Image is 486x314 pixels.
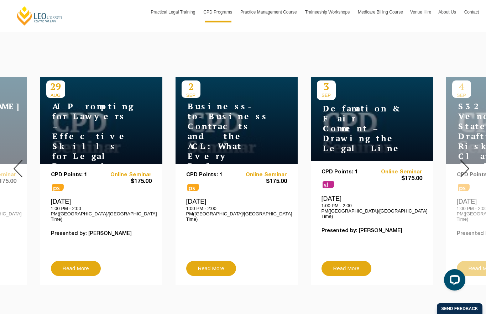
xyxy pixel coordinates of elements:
a: Venue Hire [407,2,435,22]
h4: Business-to-Business Contracts and the ACL: What Every Drafter Needs to Know [182,101,271,191]
a: Read More [322,261,371,276]
div: [DATE] [186,198,287,222]
a: Online Seminar [372,169,422,175]
img: Next [460,160,469,177]
p: Presented by: [PERSON_NAME] [322,228,422,234]
span: SEP [182,93,200,98]
span: $175.00 [101,178,152,185]
div: [DATE] [51,198,152,222]
p: 3 [317,80,336,93]
p: 1:00 PM - 2:00 PM([GEOGRAPHIC_DATA]/[GEOGRAPHIC_DATA] Time) [186,206,287,222]
span: ps [52,184,64,191]
a: Practical Legal Training [147,2,200,22]
p: CPD Points: 1 [186,172,237,178]
h4: AI Prompting for Lawyers – Effective Skills for Legal Practice [46,101,135,171]
div: [DATE] [322,195,422,219]
span: $175.00 [372,175,422,183]
span: SEP [317,93,336,98]
span: ps [187,184,199,191]
a: Read More [186,261,236,276]
img: Prev [14,160,22,177]
p: 29 [46,80,65,93]
a: Medicare Billing Course [354,2,407,22]
a: Online Seminar [236,172,287,178]
a: [PERSON_NAME] Centre for Law [16,6,63,26]
p: 2 [182,80,200,93]
p: 1:00 PM - 2:00 PM([GEOGRAPHIC_DATA]/[GEOGRAPHIC_DATA] Time) [322,203,422,219]
a: CPD Programs [200,2,237,22]
p: CPD Points: 1 [322,169,372,175]
iframe: LiveChat chat widget [438,266,468,296]
a: Read More [51,261,101,276]
p: Presented by: [PERSON_NAME] [51,231,152,237]
p: 1:00 PM - 2:00 PM([GEOGRAPHIC_DATA]/[GEOGRAPHIC_DATA] Time) [51,206,152,222]
a: Traineeship Workshops [302,2,354,22]
h4: Defamation & Fair Comment – Drawing the Legal Line [317,104,406,153]
p: CPD Points: 1 [51,172,101,178]
a: Practice Management Course [237,2,302,22]
span: sl [323,181,334,188]
a: Online Seminar [101,172,152,178]
span: AUG [46,93,65,98]
span: $175.00 [236,178,287,185]
a: Contact [461,2,482,22]
a: About Us [435,2,460,22]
